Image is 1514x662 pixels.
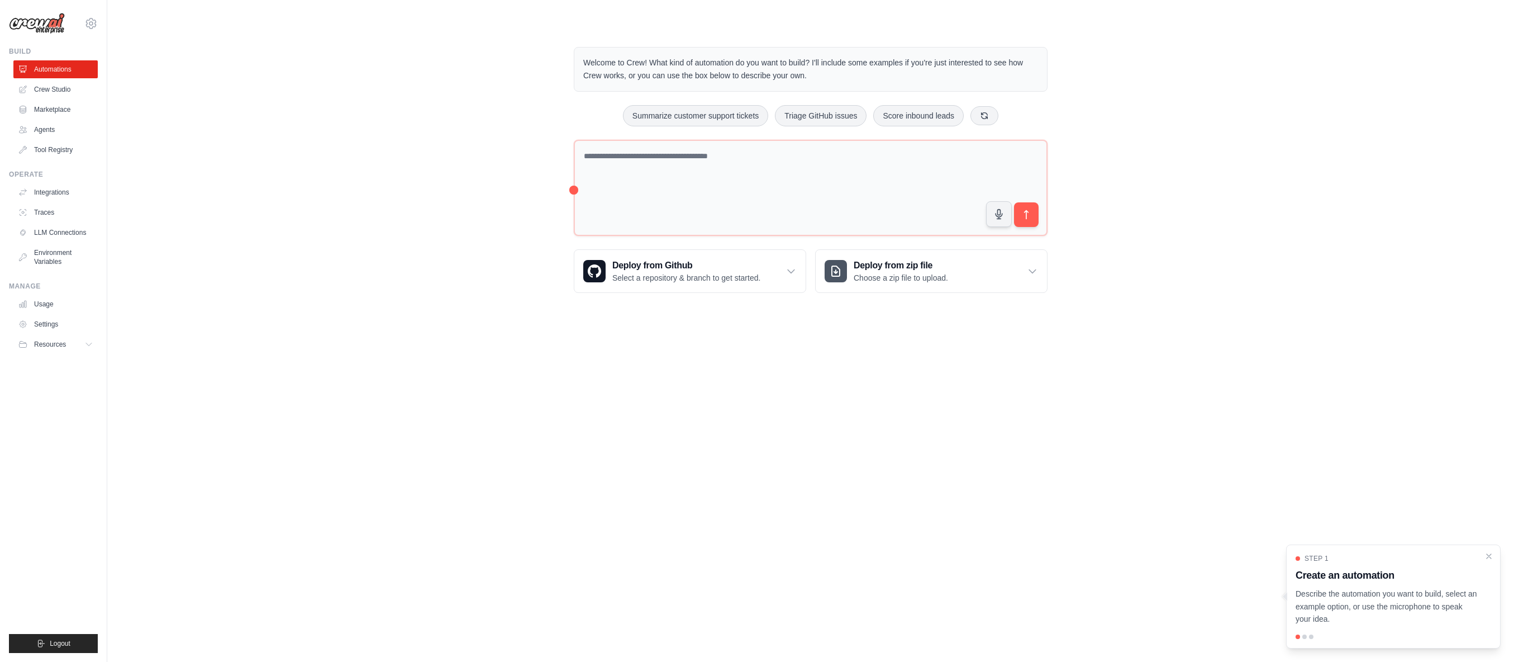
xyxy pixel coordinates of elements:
[583,56,1038,82] p: Welcome to Crew! What kind of automation do you want to build? I'll include some examples if you'...
[13,60,98,78] a: Automations
[9,47,98,56] div: Build
[623,105,768,126] button: Summarize customer support tickets
[13,335,98,353] button: Resources
[13,244,98,271] a: Environment Variables
[9,282,98,291] div: Manage
[9,170,98,179] div: Operate
[854,259,948,272] h3: Deploy from zip file
[9,634,98,653] button: Logout
[13,295,98,313] a: Usage
[1296,568,1478,583] h3: Create an automation
[13,315,98,333] a: Settings
[13,121,98,139] a: Agents
[612,259,760,272] h3: Deploy from Github
[1304,554,1329,563] span: Step 1
[13,204,98,221] a: Traces
[1296,588,1478,626] p: Describe the automation you want to build, select an example option, or use the microphone to spe...
[13,141,98,159] a: Tool Registry
[775,105,866,126] button: Triage GitHub issues
[34,340,66,349] span: Resources
[612,272,760,283] p: Select a repository & branch to get started.
[13,101,98,119] a: Marketplace
[13,183,98,201] a: Integrations
[13,81,98,98] a: Crew Studio
[1484,552,1493,561] button: Close walkthrough
[873,105,964,126] button: Score inbound leads
[854,272,948,283] p: Choose a zip file to upload.
[9,13,65,34] img: Logo
[50,639,70,648] span: Logout
[13,224,98,242] a: LLM Connections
